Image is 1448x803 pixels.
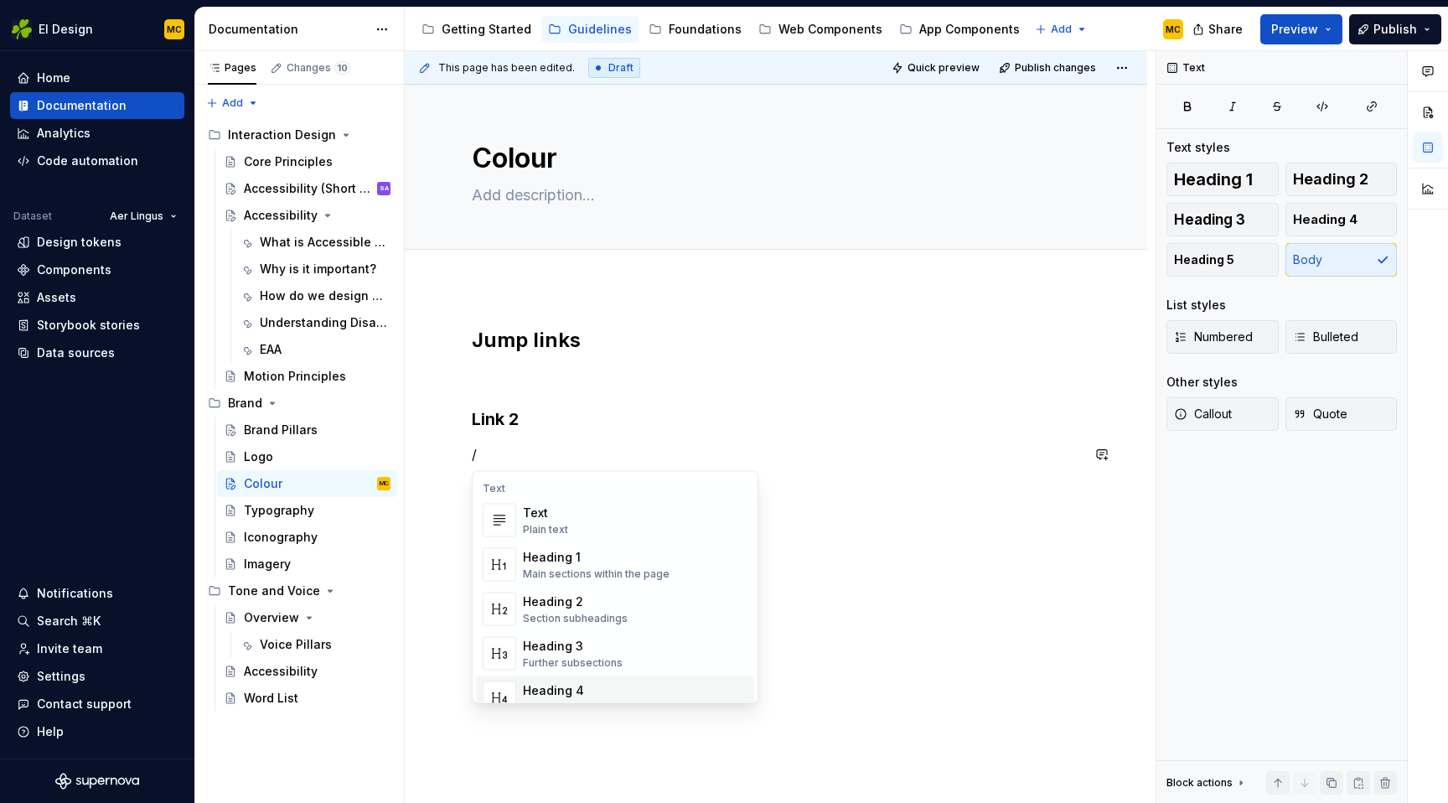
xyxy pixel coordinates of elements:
div: Data sources [37,345,115,361]
a: App Components [892,16,1027,43]
img: 56b5df98-d96d-4d7e-807c-0afdf3bdaefa.png [12,19,32,39]
button: Aer Lingus [102,205,184,228]
div: Accessibility [244,207,318,224]
a: Home [10,65,184,91]
div: How do we design for Inclusivity? [260,288,387,304]
a: Understanding Disability [233,309,397,336]
button: Callout [1166,397,1279,431]
div: Web Components [778,21,882,38]
div: Settings [37,668,85,685]
div: Documentation [37,97,127,114]
span: Aer Lingus [110,210,163,223]
button: Notifications [10,580,184,607]
span: Heading 2 [1293,171,1368,188]
button: Search ⌘K [10,608,184,635]
span: Heading 3 [1174,211,1245,228]
button: Quote [1285,397,1398,431]
div: Tone and Voice [201,578,397,604]
button: Publish [1349,14,1441,44]
a: Documentation [10,92,184,119]
div: Getting Started [442,21,531,38]
div: Heading 3 [523,638,623,655]
div: Typography [244,502,314,519]
span: / [472,446,477,463]
div: Other styles [1166,374,1238,391]
div: Heading 2 [523,593,628,610]
span: 10 [334,61,350,75]
div: Home [37,70,70,86]
span: Quote [1293,406,1347,422]
a: Why is it important? [233,256,397,282]
a: What is Accessible Design? [233,229,397,256]
h3: Link 2 [472,407,1080,431]
div: Interaction Design [201,122,397,148]
span: Numbered [1174,329,1253,345]
div: Dataset [13,210,52,223]
div: Section subheadings [523,612,628,625]
button: Preview [1260,14,1342,44]
div: Help [37,723,64,740]
div: Changes [287,61,350,75]
span: Draft [608,61,633,75]
div: Storybook stories [37,317,140,334]
span: Publish [1373,21,1417,38]
div: Imagery [244,556,291,572]
div: Accessibility [244,663,318,680]
a: Brand Pillars [217,417,397,443]
a: EAA [233,336,397,363]
button: Heading 3 [1166,203,1279,236]
span: Heading 5 [1174,251,1234,268]
a: Overview [217,604,397,631]
div: EAA [260,341,282,358]
div: Search ⌘K [37,613,101,629]
a: Imagery [217,551,397,578]
textarea: Colour [468,138,1077,179]
a: Voice Pillars [233,631,397,658]
div: Invite team [37,640,102,657]
button: Heading 1 [1166,163,1279,196]
div: Accessibility (Short version) [244,180,374,197]
span: Share [1208,21,1243,38]
a: Storybook stories [10,312,184,339]
a: Accessibility (Short version)SA [217,175,397,202]
div: Text [523,505,568,521]
div: Tone and Voice [228,583,320,599]
div: Iconography [244,529,318,546]
button: EI DesignMC [3,11,191,47]
div: Heading 4 [523,682,632,699]
a: Foundations [642,16,748,43]
button: Share [1184,14,1254,44]
div: Main sections within the page [523,567,670,581]
button: Contact support [10,691,184,718]
h2: Jump links [472,327,1080,354]
div: MC [380,475,389,492]
span: Publish changes [1015,61,1096,75]
a: How do we design for Inclusivity? [233,282,397,309]
div: Pages [208,61,256,75]
svg: Supernova Logo [55,773,139,790]
div: Guidelines [568,21,632,38]
div: Core Principles [244,153,333,170]
a: Core Principles [217,148,397,175]
div: What is Accessible Design? [260,234,387,251]
div: Details in subsections [523,701,632,714]
div: Text styles [1166,139,1230,156]
div: Analytics [37,125,90,142]
a: Logo [217,443,397,470]
div: Voice Pillars [260,636,332,653]
div: Assets [37,289,76,306]
button: Publish changes [994,56,1104,80]
a: Data sources [10,339,184,366]
button: Quick preview [887,56,987,80]
span: Heading 4 [1293,211,1357,228]
button: Heading 4 [1285,203,1398,236]
div: Documentation [209,21,367,38]
a: ColourMC [217,470,397,497]
button: Bulleted [1285,320,1398,354]
div: App Components [919,21,1020,38]
a: Typography [217,497,397,524]
a: Assets [10,284,184,311]
div: Components [37,262,111,278]
span: Heading 1 [1174,171,1253,188]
